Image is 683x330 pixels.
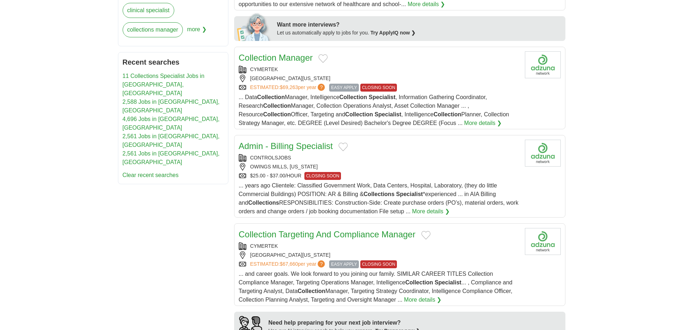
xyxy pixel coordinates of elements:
[239,154,519,162] div: CONTROLSJOBS
[525,51,561,78] img: Company logo
[239,251,519,259] div: [GEOGRAPHIC_DATA][US_STATE]
[525,140,561,167] img: Company logo
[239,94,509,126] span: ... Data Manager, Intelligence , Information Gathering Coordinator, Research Manager, Collection ...
[404,296,442,304] a: More details ❯
[405,279,433,285] strong: Collection
[412,207,450,216] a: More details ❯
[123,99,220,113] a: 2,588 Jobs in [GEOGRAPHIC_DATA], [GEOGRAPHIC_DATA]
[277,20,561,29] div: Want more interviews?
[364,191,394,197] strong: Collections
[187,22,207,42] span: more ❯
[239,75,519,82] div: [GEOGRAPHIC_DATA][US_STATE]
[257,94,285,100] strong: Collection
[239,66,519,73] div: CYMERTEK
[360,84,397,92] span: CLOSING SOON
[239,141,333,151] a: Admin - Billing Specialist
[375,111,402,117] strong: Specialist
[298,288,325,294] strong: Collection
[280,261,298,267] span: $67,660
[525,228,561,255] img: Company logo
[435,279,461,285] strong: Specialist
[464,119,502,127] a: More details ❯
[248,200,279,206] strong: Collections
[340,94,367,100] strong: Collection
[369,94,395,100] strong: Specialist
[123,57,224,68] h2: Recent searches
[123,73,205,96] a: 11 Collections Specialist Jobs in [GEOGRAPHIC_DATA], [GEOGRAPHIC_DATA]
[318,54,328,63] button: Add to favorite jobs
[239,163,519,171] div: OWINGS MILLS, [US_STATE]
[123,150,220,165] a: 2,561 Jobs in [GEOGRAPHIC_DATA], [GEOGRAPHIC_DATA]
[263,111,291,117] strong: Collection
[250,84,327,92] a: ESTIMATED:$69,263per year?
[123,22,183,37] a: collections manager
[421,231,431,240] button: Add to favorite jobs
[239,242,519,250] div: CYMERTEK
[250,260,327,268] a: ESTIMATED:$67,660per year?
[304,172,341,180] span: CLOSING SOON
[123,3,174,18] a: clinical specialist
[338,143,348,151] button: Add to favorite jobs
[237,12,272,41] img: apply-iq-scientist.png
[239,229,416,239] a: Collection Targeting And Compliance Manager
[263,103,291,109] strong: Collection
[239,172,519,180] div: $25.00 - $37.00/HOUR
[433,111,461,117] strong: Collection
[329,260,359,268] span: EASY APPLY
[318,84,325,91] span: ?
[360,260,397,268] span: CLOSING SOON
[239,182,518,214] span: ... years ago Clientele: Classified Government Work, Data Centers, Hospital, Laboratory, (they do...
[277,29,561,37] div: Let us automatically apply to jobs for you.
[269,319,421,327] div: Need help preparing for your next job interview?
[396,191,423,197] strong: Specialist
[318,260,325,268] span: ?
[123,172,179,178] a: Clear recent searches
[123,116,220,131] a: 4,696 Jobs in [GEOGRAPHIC_DATA], [GEOGRAPHIC_DATA]
[239,271,513,303] span: ... and career goals. We look forward to you joining our family. SIMILAR CAREER TITLES Collection...
[370,30,416,36] a: Try ApplyIQ now ❯
[280,84,298,90] span: $69,263
[123,133,220,148] a: 2,561 Jobs in [GEOGRAPHIC_DATA], [GEOGRAPHIC_DATA]
[345,111,373,117] strong: Collection
[239,53,313,62] a: Collection Manager
[329,84,359,92] span: EASY APPLY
